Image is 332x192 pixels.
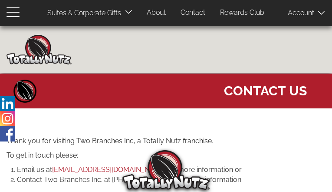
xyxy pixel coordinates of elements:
span: Contact Us [224,78,307,100]
a: [EMAIL_ADDRESS][DOMAIN_NAME] [52,165,167,174]
img: Home [7,35,72,64]
p: To get in touch please: [7,151,325,161]
a: Rewards Club [214,4,271,21]
a: Suites & Corporate Gifts [41,5,124,22]
img: Totally Nutz Logo [123,150,210,190]
li: Email us at for more information or [17,165,325,175]
li: Contact Two Branches Inc. at [PHONE_NUMBER] for more information [17,175,325,185]
a: Contact [174,4,212,21]
a: About [140,4,172,21]
p: Thank you for visiting Two Branches Inc, a Totally Nutz franchise. [7,136,325,146]
a: Home [12,78,38,104]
